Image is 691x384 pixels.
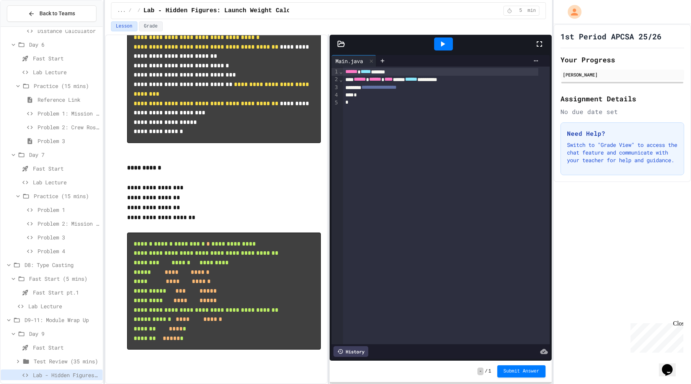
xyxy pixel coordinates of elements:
span: Fast Start (5 mins) [29,275,100,283]
iframe: chat widget [659,353,683,376]
span: Reference Link [38,96,100,104]
span: Day 7 [29,151,100,159]
span: Submit Answer [503,368,539,374]
iframe: chat widget [627,320,683,353]
span: / [137,8,140,14]
span: Practice (15 mins) [34,82,100,90]
h3: Need Help? [567,129,678,138]
div: Main.java [332,57,367,65]
span: Lab Lecture [28,302,100,310]
span: - [477,368,483,375]
span: 1 [488,368,491,374]
span: Problem 3 [38,233,100,241]
span: / [485,368,488,374]
span: Problem 1: Mission Status Display [38,109,100,117]
span: Fold line [339,76,343,83]
span: Day 6 [29,41,100,49]
span: D8: Type Casting [25,261,100,269]
span: Lab Lecture [33,178,100,186]
span: Problem 4 [38,247,100,255]
button: Submit Answer [497,365,546,377]
span: Problem 2: Mission Resource Calculator [38,220,100,228]
div: 2 [332,76,339,83]
span: Practice (15 mins) [34,192,100,200]
h2: Your Progress [560,54,684,65]
span: Fast Start [33,54,100,62]
span: Test Review (35 mins) [34,357,100,365]
span: 5 [515,8,527,14]
span: Back to Teams [39,10,75,18]
p: Switch to "Grade View" to access the chat feature and communicate with your teacher for help and ... [567,141,678,164]
div: 5 [332,99,339,107]
div: No due date set [560,107,684,116]
span: Fast Start [33,343,100,351]
div: 1 [332,68,339,76]
span: Fold line [339,68,343,75]
h2: Assignment Details [560,93,684,104]
h1: 1st Period APCSA 25/26 [560,31,662,42]
span: Distance Calculator [38,27,100,35]
button: Lesson [111,21,137,31]
button: Grade [139,21,163,31]
div: Main.java [332,55,376,67]
span: Lab - Hidden Figures: Launch Weight Calculator [144,6,313,15]
span: Problem 2: Crew Roster [38,123,100,131]
div: [PERSON_NAME] [563,71,682,78]
span: Problem 3 [38,137,100,145]
div: My Account [560,3,583,21]
span: Fast Start pt.1 [33,288,100,296]
div: History [333,346,368,357]
span: Lab Lecture [33,68,100,76]
button: Back to Teams [7,5,96,22]
div: 4 [332,91,339,99]
div: Chat with us now!Close [3,3,53,49]
span: Problem 1 [38,206,100,214]
span: min [528,8,536,14]
span: ... [118,8,126,14]
span: Fast Start [33,164,100,172]
span: Day 9 [29,330,100,338]
span: / [129,8,131,14]
span: Lab - Hidden Figures: Launch Weight Calculator [33,371,100,379]
span: D9-11: Module Wrap Up [25,316,100,324]
div: 3 [332,84,339,91]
